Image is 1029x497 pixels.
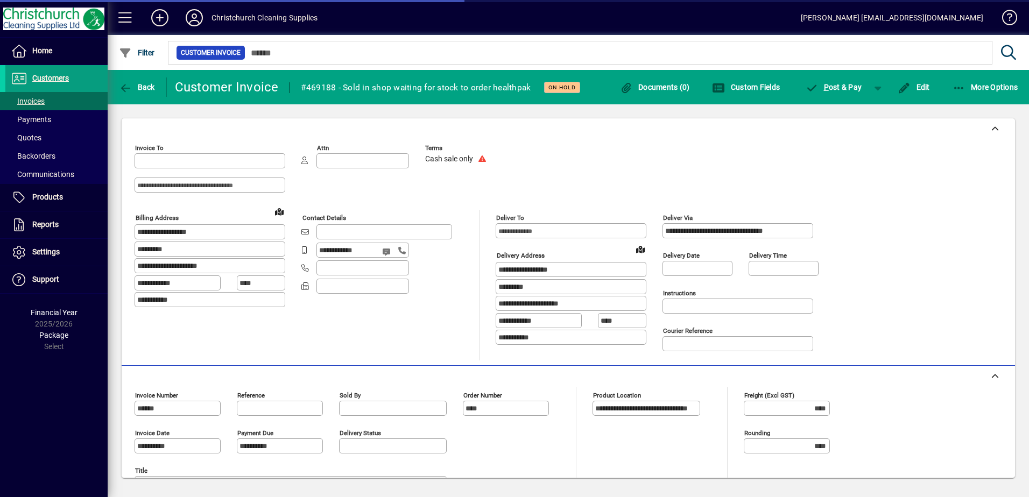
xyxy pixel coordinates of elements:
[632,240,649,258] a: View on map
[663,289,696,297] mat-label: Instructions
[32,275,59,283] span: Support
[5,129,108,147] a: Quotes
[749,252,787,259] mat-label: Delivery time
[950,77,1021,97] button: More Options
[32,247,60,256] span: Settings
[800,77,867,97] button: Post & Pay
[135,429,170,437] mat-label: Invoice date
[237,392,265,399] mat-label: Reference
[5,211,108,238] a: Reports
[11,170,74,179] span: Communications
[663,252,700,259] mat-label: Delivery date
[5,184,108,211] a: Products
[593,392,641,399] mat-label: Product location
[39,331,68,339] span: Package
[237,429,273,437] mat-label: Payment due
[5,165,108,183] a: Communications
[5,92,108,110] a: Invoices
[135,467,147,474] mat-label: Title
[953,83,1018,91] span: More Options
[177,8,212,27] button: Profile
[11,152,55,160] span: Backorders
[143,8,177,27] button: Add
[663,327,713,335] mat-label: Courier Reference
[340,429,381,437] mat-label: Delivery status
[898,83,930,91] span: Edit
[709,77,783,97] button: Custom Fields
[496,214,524,222] mat-label: Deliver To
[375,239,400,265] button: Send SMS
[11,97,45,105] span: Invoices
[712,83,780,91] span: Custom Fields
[116,43,158,62] button: Filter
[5,266,108,293] a: Support
[31,308,77,317] span: Financial Year
[32,74,69,82] span: Customers
[116,77,158,97] button: Back
[895,77,933,97] button: Edit
[212,9,318,26] div: Christchurch Cleaning Supplies
[11,115,51,124] span: Payments
[744,429,770,437] mat-label: Rounding
[108,77,167,97] app-page-header-button: Back
[119,48,155,57] span: Filter
[620,83,690,91] span: Documents (0)
[5,147,108,165] a: Backorders
[301,79,531,96] div: #469188 - Sold in shop waiting for stock to order healthpak
[5,38,108,65] a: Home
[824,83,829,91] span: P
[119,83,155,91] span: Back
[32,193,63,201] span: Products
[5,239,108,266] a: Settings
[5,110,108,129] a: Payments
[135,144,164,152] mat-label: Invoice To
[425,145,490,152] span: Terms
[271,203,288,220] a: View on map
[663,214,693,222] mat-label: Deliver via
[181,47,241,58] span: Customer Invoice
[801,9,983,26] div: [PERSON_NAME] [EMAIL_ADDRESS][DOMAIN_NAME]
[805,83,862,91] span: ost & Pay
[425,155,473,164] span: Cash sale only
[175,79,279,96] div: Customer Invoice
[548,84,576,91] span: On hold
[32,220,59,229] span: Reports
[32,46,52,55] span: Home
[463,392,502,399] mat-label: Order number
[11,133,41,142] span: Quotes
[617,77,693,97] button: Documents (0)
[744,392,794,399] mat-label: Freight (excl GST)
[994,2,1016,37] a: Knowledge Base
[135,392,178,399] mat-label: Invoice number
[317,144,329,152] mat-label: Attn
[340,392,361,399] mat-label: Sold by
